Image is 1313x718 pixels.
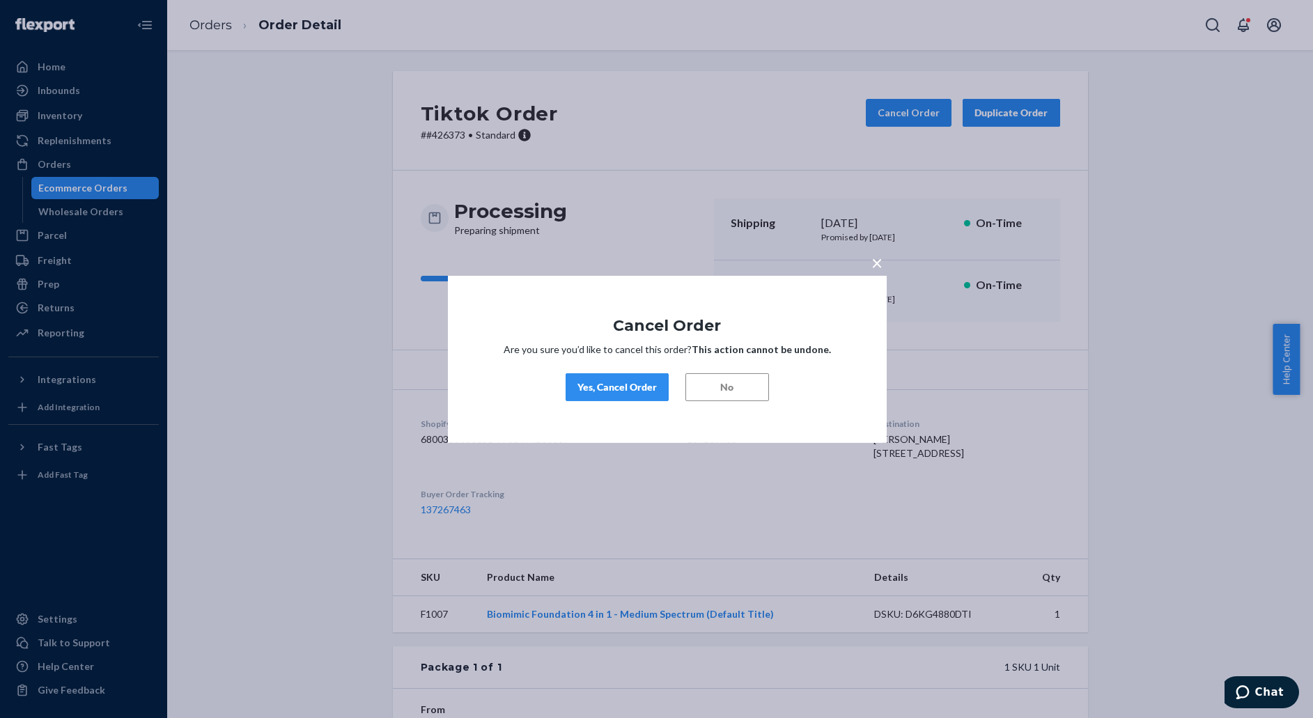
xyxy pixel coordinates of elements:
[577,380,657,394] div: Yes, Cancel Order
[871,250,883,274] span: ×
[490,317,845,334] h1: Cancel Order
[1225,676,1299,711] iframe: Opens a widget where you can chat to one of our agents
[685,373,769,401] button: No
[566,373,669,401] button: Yes, Cancel Order
[490,343,845,357] p: Are you sure you’d like to cancel this order?
[692,343,831,355] strong: This action cannot be undone.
